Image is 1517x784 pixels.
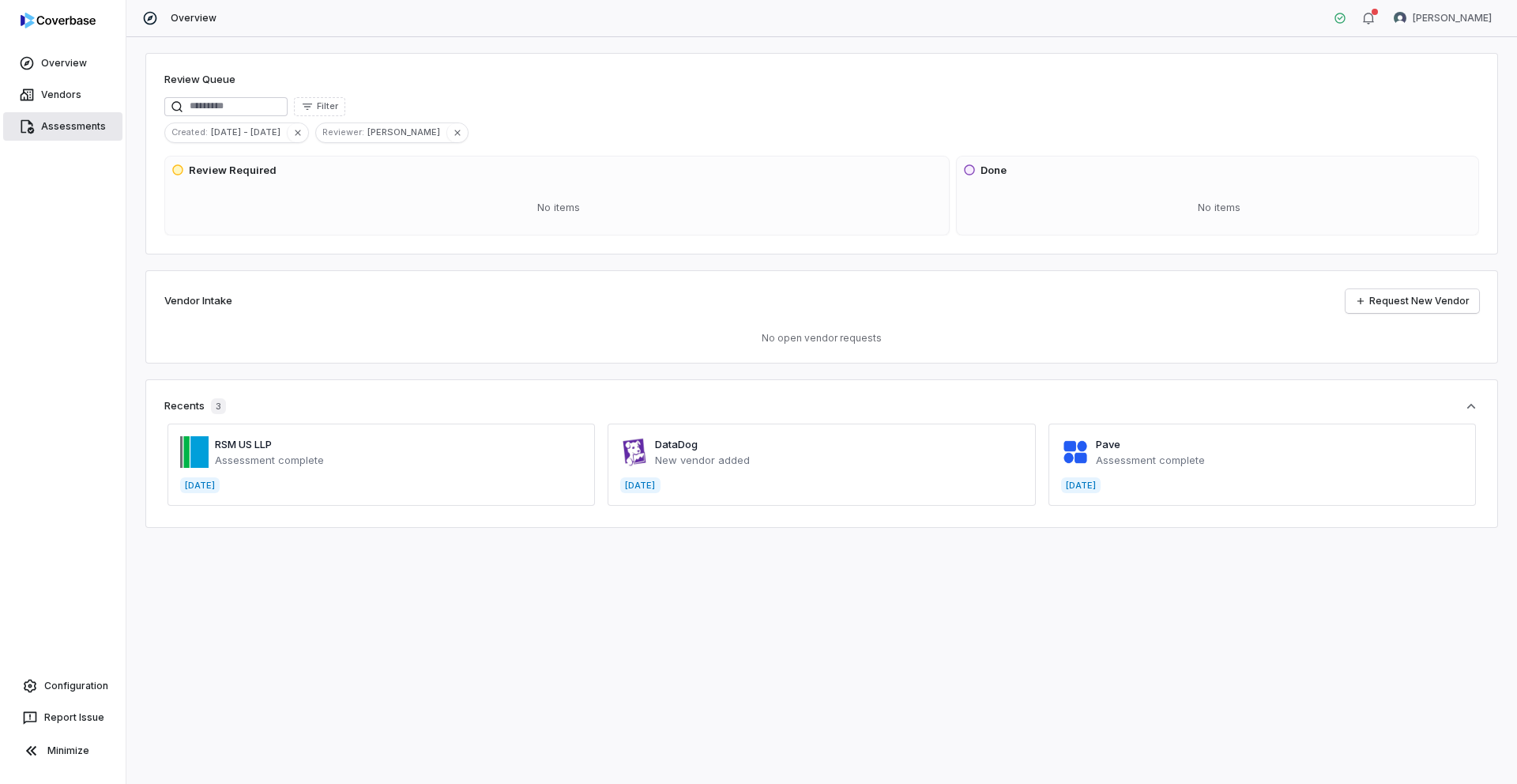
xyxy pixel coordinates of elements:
a: Pave [1096,438,1120,450]
span: [PERSON_NAME] [367,125,446,139]
button: Minimize [6,735,119,767]
span: Overview [171,12,216,24]
img: logo-D7KZi-bG.svg [21,13,96,28]
img: Samuel Folarin avatar [1394,12,1406,24]
span: 3 [211,398,226,414]
a: Vendors [3,81,122,109]
div: Recents [164,398,226,414]
a: RSM US LLP [215,438,272,450]
button: Recents3 [164,398,1479,414]
a: Request New Vendor [1346,289,1479,313]
button: Filter [294,97,345,116]
a: Overview [3,49,122,77]
span: Filter [317,100,338,112]
a: Assessments [3,112,122,141]
a: DataDog [655,438,698,450]
span: [DATE] - [DATE] [211,125,287,139]
span: Created : [165,125,211,139]
p: No open vendor requests [164,332,1479,345]
button: Samuel Folarin avatar[PERSON_NAME] [1384,6,1501,30]
span: [PERSON_NAME] [1413,12,1492,24]
h3: Done [981,163,1007,179]
div: No items [963,187,1475,228]
a: Configuration [6,672,119,700]
span: Reviewer : [316,125,367,139]
h3: Review Required [189,163,277,179]
div: No items [171,187,946,228]
h1: Review Queue [164,72,235,88]
h2: Vendor Intake [164,293,232,309]
button: Report Issue [6,703,119,732]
